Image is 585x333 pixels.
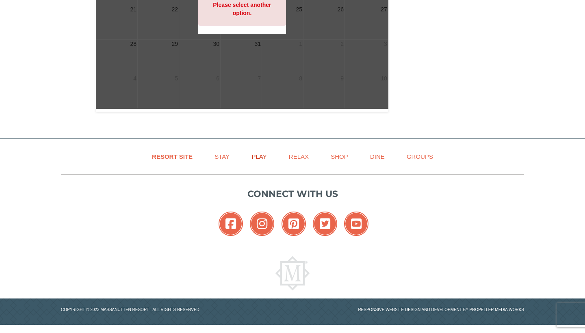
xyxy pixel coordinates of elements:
p: Connect with us [61,187,524,201]
a: Stay [204,147,240,166]
a: Responsive website design and development by Propeller Media Works [358,307,524,312]
a: Shop [321,147,358,166]
a: Groups [396,147,443,166]
a: Play [241,147,277,166]
a: Relax [279,147,319,166]
a: Dine [360,147,395,166]
p: Copyright © 2023 Massanutten Resort - All Rights Reserved. [55,307,292,313]
img: Massanutten Resort Logo [275,256,310,290]
a: Resort Site [142,147,203,166]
